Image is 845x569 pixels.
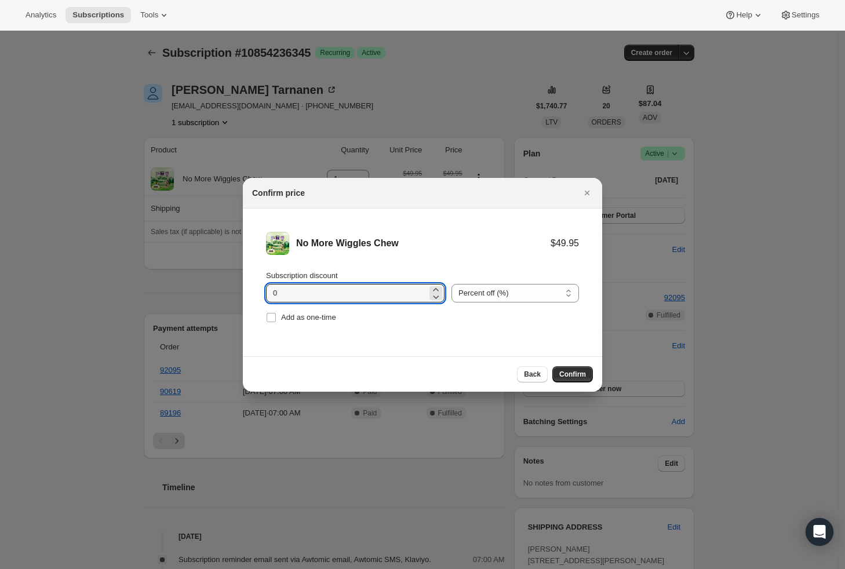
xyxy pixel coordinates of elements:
span: Tools [140,10,158,20]
button: Close [579,185,595,201]
button: Analytics [19,7,63,23]
img: No More Wiggles Chew [266,232,289,255]
h2: Confirm price [252,187,305,199]
button: Help [717,7,770,23]
button: Tools [133,7,177,23]
div: $49.95 [551,238,579,249]
button: Settings [773,7,826,23]
span: Help [736,10,752,20]
span: Subscription discount [266,271,338,280]
span: Subscriptions [72,10,124,20]
div: No More Wiggles Chew [296,238,551,249]
span: Settings [792,10,819,20]
button: Subscriptions [65,7,131,23]
span: Back [524,370,541,379]
span: Add as one-time [281,313,336,322]
span: Analytics [26,10,56,20]
div: Open Intercom Messenger [806,518,833,546]
span: Confirm [559,370,586,379]
button: Confirm [552,366,593,382]
button: Back [517,366,548,382]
